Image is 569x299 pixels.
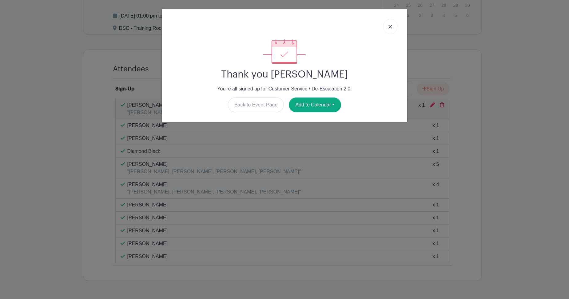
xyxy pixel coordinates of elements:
[228,98,284,112] a: Back to Event Page
[167,69,402,80] h2: Thank you [PERSON_NAME]
[289,98,341,112] button: Add to Calendar
[167,85,402,93] p: You're all signed up for Customer Service / De-Escalation 2.0.
[388,25,392,29] img: close_button-5f87c8562297e5c2d7936805f587ecaba9071eb48480494691a3f1689db116b3.svg
[263,39,306,64] img: signup_complete-c468d5dda3e2740ee63a24cb0ba0d3ce5d8a4ecd24259e683200fb1569d990c8.svg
